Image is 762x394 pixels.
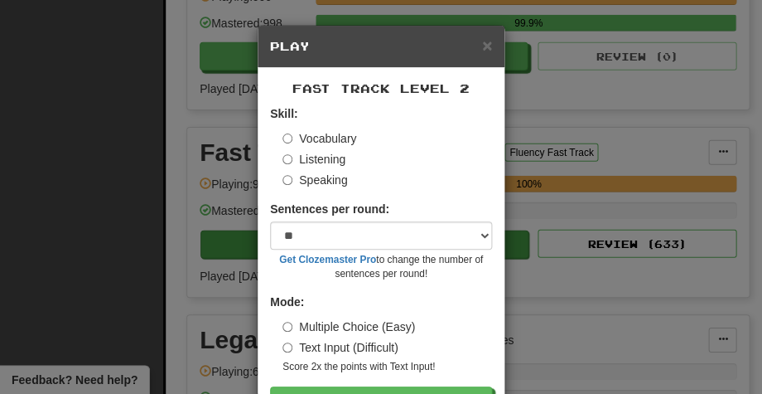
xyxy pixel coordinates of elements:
label: Multiple Choice (Easy) [282,319,415,335]
span: Fast Track Level 2 [292,81,470,95]
input: Vocabulary [282,134,292,143]
h5: Play [270,38,492,55]
a: Get Clozemaster Pro [279,254,376,265]
strong: Skill: [270,107,297,120]
small: Score 2x the points with Text Input ! [282,360,492,374]
label: Speaking [282,172,347,188]
label: Vocabulary [282,130,356,147]
label: Listening [282,151,345,168]
small: to change the number of sentences per round! [270,253,492,281]
input: Listening [282,154,292,164]
label: Text Input (Difficult) [282,339,398,356]
input: Speaking [282,175,292,185]
label: Sentences per round: [270,201,389,217]
input: Multiple Choice (Easy) [282,322,292,332]
input: Text Input (Difficult) [282,343,292,353]
button: Close [482,36,492,54]
span: × [482,36,492,55]
strong: Mode: [270,295,304,309]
